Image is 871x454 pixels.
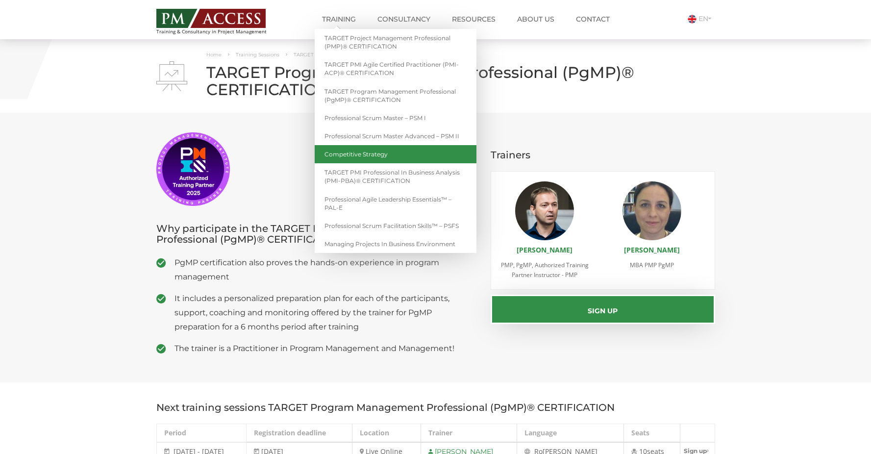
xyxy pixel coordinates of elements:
a: Home [206,51,222,58]
a: Professional Agile Leadership Essentials™ – PAL-E [315,190,476,217]
h3: Trainers [491,150,715,160]
a: TARGET Program Management Professional (PgMP)® CERTIFICATION [315,82,476,109]
a: Consultancy [370,9,438,29]
a: Training & Consultancy in Project Management [156,6,285,34]
th: Trainer [421,424,517,443]
a: Training Sessions [236,51,279,58]
span: It includes a personalized preparation plan for each of the participants, support, coaching and m... [174,291,476,334]
a: EN [688,14,715,23]
h3: Why participate in the TARGET Program Management Professional (PgMP)® CERTIFICATION training [156,223,476,245]
a: Competitive Strategy [315,145,476,163]
a: Training [315,9,363,29]
a: [PERSON_NAME] [624,245,680,254]
th: Seats [624,424,680,443]
span: The trainer is a Practitioner in Program Management and Management! [174,341,476,355]
span: Training & Consultancy in Project Management [156,29,285,34]
a: TARGET PMI Agile Certified Practitioner (PMI-ACP)® CERTIFICATION [315,55,476,82]
button: Sign up [491,295,715,324]
a: TARGET Project Management Professional (PMP)® CERTIFICATION [315,29,476,55]
img: PM ACCESS - Echipa traineri si consultanti certificati PMP: Narciss Popescu, Mihai Olaru, Monica ... [156,9,266,28]
a: TARGET PMI Professional in Business Analysis (PMI-PBA)® CERTIFICATION [315,163,476,190]
th: Location [352,424,421,443]
th: Registration deadline [247,424,352,443]
h3: Next training sessions TARGET Program Management Professional (PgMP)® CERTIFICATION [156,402,715,413]
a: Professional Scrum Master Advanced – PSM II [315,127,476,145]
img: Engleza [688,15,697,24]
th: Language [517,424,624,443]
span: PgMP certification also proves the hands-on experience in program management [174,255,476,284]
img: TARGET Program Management Professional (PgMP)® CERTIFICATION [156,61,187,91]
span: MBA PMP PgMP [630,261,674,269]
span: TARGET Program Management Professional (PgMP)® CERTIFICATION [294,51,468,58]
a: Contact [569,9,617,29]
th: Period [156,424,247,443]
span: PMP, PgMP, Authorized Training Partner Instructor - PMP [501,261,589,279]
a: [PERSON_NAME] [517,245,572,254]
a: About us [510,9,562,29]
a: Professional Scrum Facilitation Skills™ – PSFS [315,217,476,235]
a: Managing Projects in Business Environment [315,235,476,253]
a: Resources [445,9,503,29]
a: Professional Scrum Master – PSM I [315,109,476,127]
